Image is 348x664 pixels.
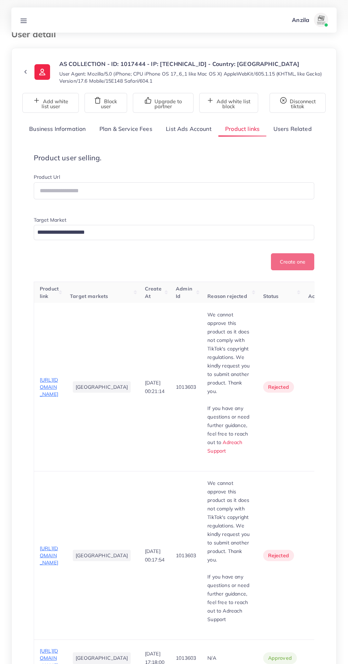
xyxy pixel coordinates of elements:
a: Users Related [266,121,318,137]
p: [DATE] 00:21:14 [145,378,164,395]
span: If you have any questions or need further guidance, feel free to reach out to [207,405,249,446]
label: Product Url [34,173,60,181]
label: Target Market [34,216,66,223]
li: [GEOGRAPHIC_DATA] [73,381,131,393]
span: rejected [268,552,289,559]
span: We cannot approve this product as it does not comply with TikTok's copyright regulations. We kind... [207,311,250,394]
span: Status [263,293,279,299]
button: Disconnect tiktok [270,93,326,113]
p: If you have any questions or need further guidance, feel free to reach out to Adreach Support [207,572,251,624]
p: 1013603 [176,551,196,560]
h3: User detail [11,29,61,39]
small: User Agent: Mozilla/5.0 (iPhone; CPU iPhone OS 17_6_1 like Mac OS X) AppleWebKit/605.1.15 (KHTML,... [59,70,326,84]
p: 1013603 [176,383,196,391]
span: [URL][DOMAIN_NAME] [40,545,58,566]
p: 1013603 [176,654,196,662]
input: Search for option [35,227,305,238]
span: approved [268,654,292,662]
span: N/A [207,655,216,661]
p: AS COLLECTION - ID: 1017444 - IP: [TECHNICAL_ID] - Country: [GEOGRAPHIC_DATA] [59,60,326,68]
button: Create one [271,253,314,270]
span: Create At [145,286,162,299]
button: Upgrade to partner [133,93,194,113]
li: [GEOGRAPHIC_DATA] [73,550,131,561]
a: Plan & Service Fees [93,121,159,137]
a: Adreach Support [207,439,242,454]
img: ic-user-info.36bf1079.svg [34,64,50,80]
div: Search for option [34,225,314,240]
button: Add white list user [22,93,79,113]
p: We cannot approve this product as it does not comply with TikTok's copyright regulations. We kind... [207,479,251,564]
span: Product link [40,286,59,299]
span: Action [308,293,324,299]
p: [DATE] 00:17:54 [145,547,164,564]
span: Reason rejected [207,293,247,299]
button: Add white list block [199,93,258,113]
span: [URL][DOMAIN_NAME] [40,377,58,398]
span: Admin Id [176,286,192,299]
button: Block user [85,93,127,113]
a: Product links [218,121,266,137]
a: List Ads Account [159,121,218,137]
li: [GEOGRAPHIC_DATA] [73,652,131,664]
span: Target markets [70,293,108,299]
h4: Product user selling. [34,154,314,162]
a: Business Information [22,121,93,137]
span: rejected [268,383,289,391]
